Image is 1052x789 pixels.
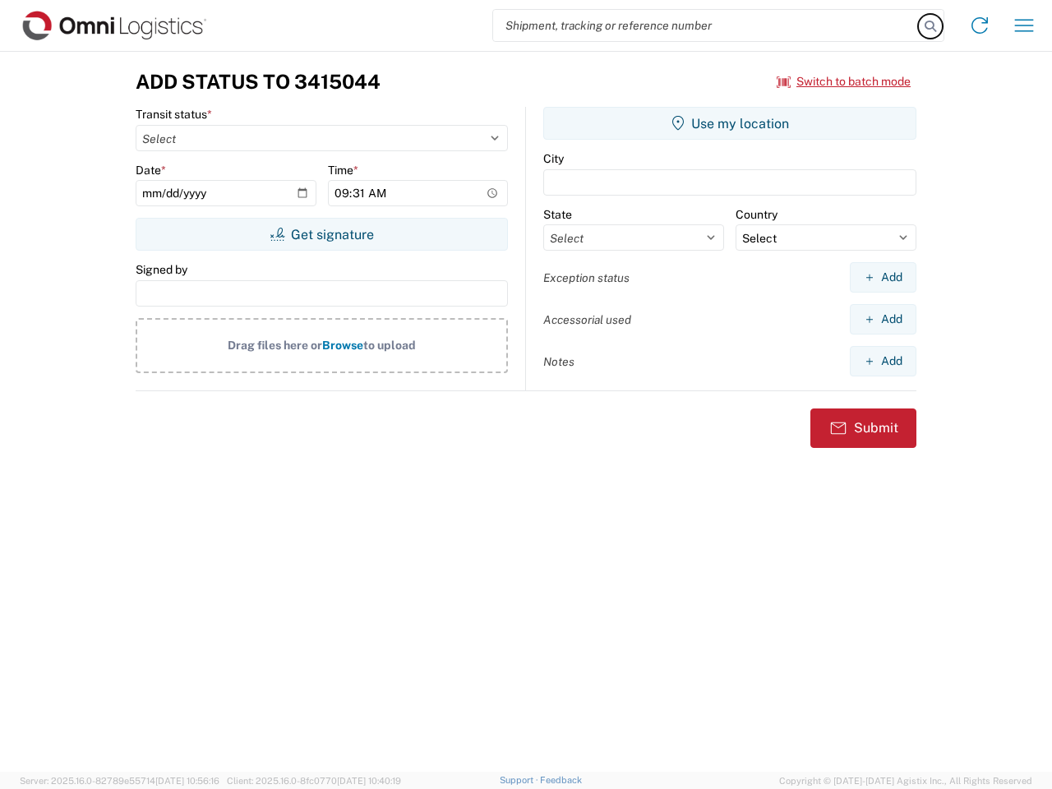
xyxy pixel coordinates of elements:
[736,207,777,222] label: Country
[810,408,916,448] button: Submit
[543,151,564,166] label: City
[543,270,630,285] label: Exception status
[777,68,911,95] button: Switch to batch mode
[543,107,916,140] button: Use my location
[328,163,358,178] label: Time
[540,775,582,785] a: Feedback
[543,354,574,369] label: Notes
[136,262,187,277] label: Signed by
[155,776,219,786] span: [DATE] 10:56:16
[136,107,212,122] label: Transit status
[136,70,381,94] h3: Add Status to 3415044
[500,775,541,785] a: Support
[20,776,219,786] span: Server: 2025.16.0-82789e55714
[543,312,631,327] label: Accessorial used
[779,773,1032,788] span: Copyright © [DATE]-[DATE] Agistix Inc., All Rights Reserved
[850,346,916,376] button: Add
[850,262,916,293] button: Add
[850,304,916,335] button: Add
[493,10,919,41] input: Shipment, tracking or reference number
[136,163,166,178] label: Date
[543,207,572,222] label: State
[227,776,401,786] span: Client: 2025.16.0-8fc0770
[337,776,401,786] span: [DATE] 10:40:19
[322,339,363,352] span: Browse
[363,339,416,352] span: to upload
[228,339,322,352] span: Drag files here or
[136,218,508,251] button: Get signature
